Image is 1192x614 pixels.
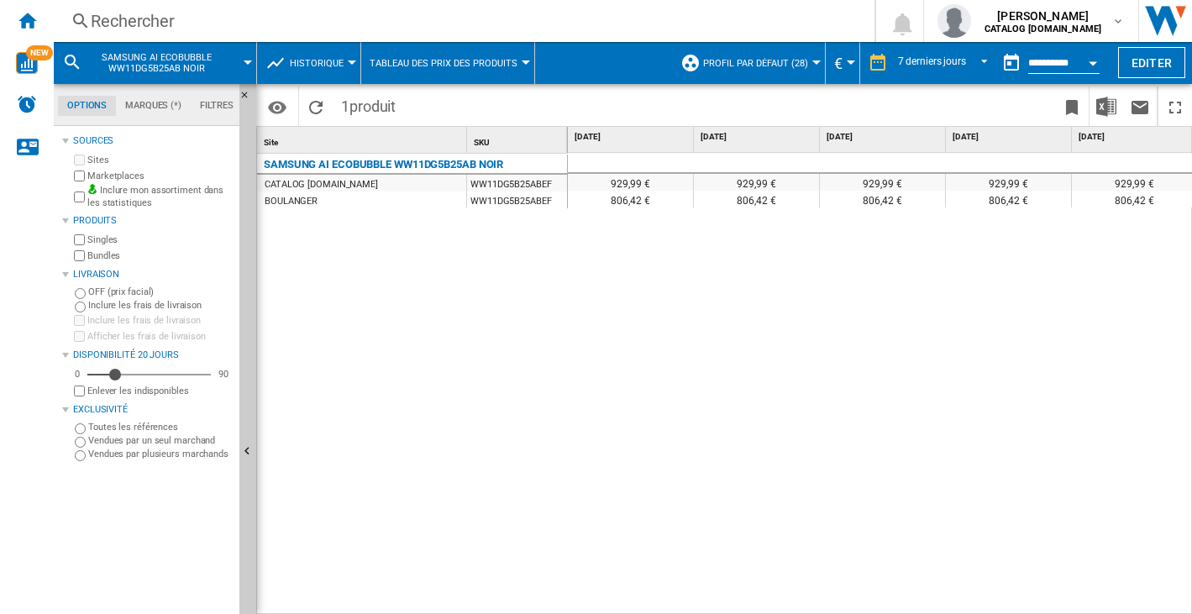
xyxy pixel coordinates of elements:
[1078,45,1108,76] button: Open calendar
[16,52,38,74] img: wise-card.svg
[820,174,945,191] div: 929,99 €
[703,58,808,69] span: Profil par défaut (28)
[1158,87,1192,126] button: Plein écran
[946,174,1071,191] div: 929,99 €
[826,42,860,84] md-menu: Currency
[87,184,233,210] label: Inclure mon assortiment dans les statistiques
[74,186,85,207] input: Inclure mon assortiment dans les statistiques
[937,4,971,38] img: profile.jpg
[88,299,233,312] label: Inclure les frais de livraison
[73,214,233,228] div: Produits
[370,42,526,84] button: Tableau des prix des produits
[260,127,466,153] div: Sort None
[1123,87,1157,126] button: Envoyer ce rapport par email
[73,349,233,362] div: Disponibilité 20 Jours
[74,250,85,261] input: Bundles
[239,84,260,114] button: Masquer
[349,97,396,115] span: produit
[568,174,693,191] div: 929,99 €
[75,288,86,299] input: OFF (prix facial)
[333,87,404,122] span: 1
[88,434,233,447] label: Vendues par un seul marchand
[697,127,819,148] div: [DATE]
[470,127,567,153] div: SKU Sort None
[834,42,851,84] button: €
[58,96,116,116] md-tab-item: Options
[71,368,84,380] div: 0
[568,191,693,207] div: 806,42 €
[87,184,97,194] img: mysite-bg-18x18.png
[898,55,966,67] div: 7 derniers jours
[87,249,233,262] label: Bundles
[116,96,191,116] md-tab-item: Marques (*)
[299,87,333,126] button: Recharger
[1090,87,1123,126] button: Télécharger au format Excel
[17,94,37,114] img: alerts-logo.svg
[264,138,278,147] span: Site
[995,46,1028,80] button: md-calendar
[26,45,53,60] span: NEW
[467,192,567,208] div: WW11DG5B25ABEF
[75,302,86,312] input: Inclure les frais de livraison
[265,42,352,84] div: Historique
[701,131,816,143] span: [DATE]
[571,127,693,148] div: [DATE]
[680,42,817,84] div: Profil par défaut (28)
[89,52,224,74] span: SAMSUNG AI ECOBUBBLE WW11DG5B25AB NOIR
[896,50,995,77] md-select: REPORTS.WIZARD.STEPS.REPORT.STEPS.REPORT_OPTIONS.PERIOD: 7 derniers jours
[1096,97,1116,117] img: excel-24x24.png
[694,174,819,191] div: 929,99 €
[74,155,85,165] input: Sites
[290,42,352,84] button: Historique
[74,386,85,396] input: Afficher les frais de livraison
[89,42,241,84] button: SAMSUNG AI ECOBUBBLE WW11DG5B25AB NOIR
[264,155,503,175] div: SAMSUNG AI ECOBUBBLE WW11DG5B25AB NOIR
[985,8,1101,24] span: [PERSON_NAME]
[74,331,85,342] input: Afficher les frais de livraison
[74,315,85,326] input: Inclure les frais de livraison
[62,42,248,84] div: SAMSUNG AI ECOBUBBLE WW11DG5B25AB NOIR
[265,176,378,193] div: CATALOG [DOMAIN_NAME]
[1055,87,1089,126] button: Créer un favoris
[87,366,211,383] md-slider: Disponibilité
[823,127,945,148] div: [DATE]
[953,131,1068,143] span: [DATE]
[946,191,1071,207] div: 806,42 €
[91,9,831,33] div: Rechercher
[985,24,1101,34] b: CATALOG [DOMAIN_NAME]
[1118,47,1185,78] button: Editer
[467,175,567,192] div: WW11DG5B25ABEF
[260,92,294,122] button: Options
[290,58,344,69] span: Historique
[87,385,233,397] label: Enlever les indisponibles
[87,314,233,327] label: Inclure les frais de livraison
[87,154,233,166] label: Sites
[191,96,243,116] md-tab-item: Filtres
[87,170,233,182] label: Marketplaces
[87,234,233,246] label: Singles
[474,138,490,147] span: SKU
[75,423,86,434] input: Toutes les références
[820,191,945,207] div: 806,42 €
[265,193,318,210] div: BOULANGER
[74,234,85,245] input: Singles
[74,171,85,181] input: Marketplaces
[827,131,942,143] span: [DATE]
[88,448,233,460] label: Vendues par plusieurs marchands
[73,403,233,417] div: Exclusivité
[470,127,567,153] div: Sort None
[370,58,517,69] span: Tableau des prix des produits
[214,368,233,380] div: 90
[260,127,466,153] div: Site Sort None
[575,131,690,143] span: [DATE]
[75,437,86,448] input: Vendues par un seul marchand
[834,55,843,72] span: €
[703,42,817,84] button: Profil par défaut (28)
[87,330,233,343] label: Afficher les frais de livraison
[949,127,1071,148] div: [DATE]
[694,191,819,207] div: 806,42 €
[73,268,233,281] div: Livraison
[73,134,233,148] div: Sources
